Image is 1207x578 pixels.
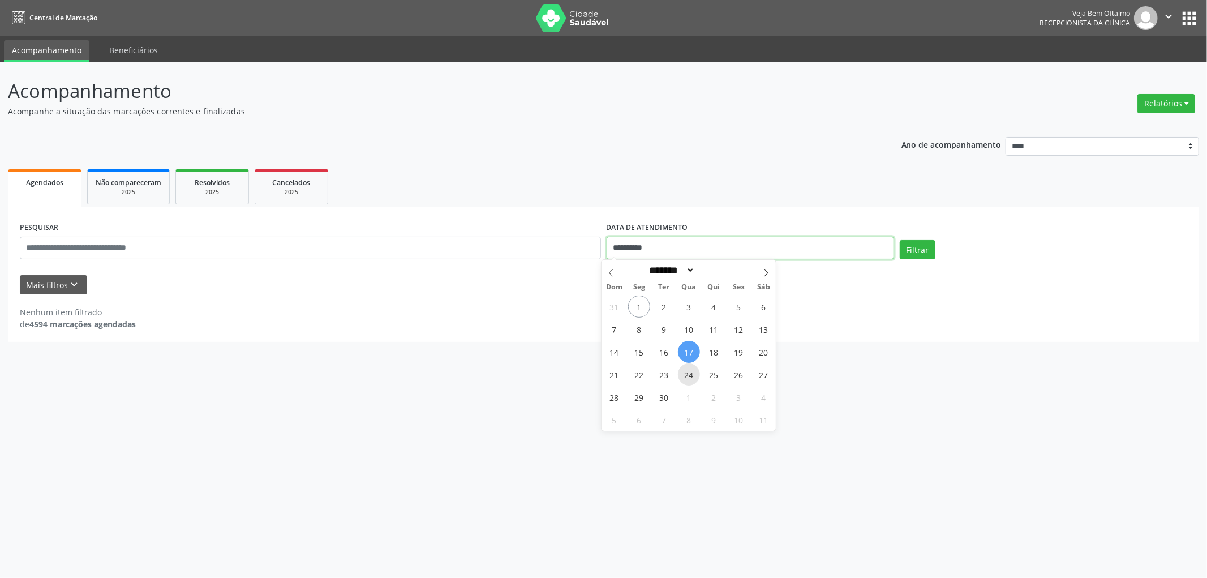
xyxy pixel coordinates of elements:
span: Setembro 13, 2025 [753,318,775,340]
span: Setembro 6, 2025 [753,296,775,318]
label: PESQUISAR [20,219,58,237]
span: Setembro 17, 2025 [678,341,700,363]
span: Setembro 4, 2025 [703,296,725,318]
a: Beneficiários [101,40,166,60]
span: Outubro 6, 2025 [628,409,650,431]
span: Setembro 11, 2025 [703,318,725,340]
button: Relatórios [1137,94,1195,113]
span: Setembro 16, 2025 [653,341,675,363]
img: img [1134,6,1158,30]
p: Acompanhe a situação das marcações correntes e finalizadas [8,105,842,117]
span: Seg [626,284,651,291]
span: Outubro 4, 2025 [753,386,775,408]
button:  [1158,6,1179,30]
div: 2025 [184,188,240,196]
label: DATA DE ATENDIMENTO [607,219,688,237]
span: Setembro 21, 2025 [603,363,625,386]
span: Outubro 5, 2025 [603,409,625,431]
span: Ter [651,284,676,291]
span: Outubro 11, 2025 [753,409,775,431]
span: Setembro 15, 2025 [628,341,650,363]
p: Ano de acompanhamento [901,137,1002,151]
i:  [1162,10,1175,23]
span: Não compareceram [96,178,161,187]
span: Setembro 7, 2025 [603,318,625,340]
select: Month [646,264,695,276]
span: Outubro 3, 2025 [728,386,750,408]
span: Setembro 1, 2025 [628,296,650,318]
div: 2025 [96,188,161,196]
span: Setembro 23, 2025 [653,363,675,386]
span: Qua [676,284,701,291]
span: Outubro 9, 2025 [703,409,725,431]
span: Outubro 7, 2025 [653,409,675,431]
input: Year [695,264,732,276]
span: Setembro 12, 2025 [728,318,750,340]
span: Setembro 14, 2025 [603,341,625,363]
span: Setembro 2, 2025 [653,296,675,318]
span: Setembro 10, 2025 [678,318,700,340]
button: Mais filtroskeyboard_arrow_down [20,275,87,295]
span: Setembro 25, 2025 [703,363,725,386]
span: Outubro 1, 2025 [678,386,700,408]
div: Nenhum item filtrado [20,306,136,318]
span: Outubro 10, 2025 [728,409,750,431]
span: Setembro 24, 2025 [678,363,700,386]
a: Central de Marcação [8,8,97,27]
span: Setembro 5, 2025 [728,296,750,318]
button: apps [1179,8,1199,28]
span: Recepcionista da clínica [1040,18,1130,28]
span: Setembro 18, 2025 [703,341,725,363]
span: Setembro 8, 2025 [628,318,650,340]
span: Setembro 20, 2025 [753,341,775,363]
span: Qui [701,284,726,291]
span: Setembro 22, 2025 [628,363,650,386]
span: Sáb [751,284,776,291]
p: Acompanhamento [8,77,842,105]
span: Setembro 26, 2025 [728,363,750,386]
span: Cancelados [273,178,311,187]
strong: 4594 marcações agendadas [29,319,136,329]
span: Resolvidos [195,178,230,187]
span: Setembro 29, 2025 [628,386,650,408]
button: Filtrar [900,240,935,259]
span: Outubro 2, 2025 [703,386,725,408]
span: Dom [602,284,626,291]
span: Sex [726,284,751,291]
a: Acompanhamento [4,40,89,62]
span: Setembro 19, 2025 [728,341,750,363]
div: de [20,318,136,330]
span: Central de Marcação [29,13,97,23]
span: Agendados [26,178,63,187]
span: Setembro 30, 2025 [653,386,675,408]
span: Setembro 27, 2025 [753,363,775,386]
span: Setembro 28, 2025 [603,386,625,408]
span: Setembro 3, 2025 [678,296,700,318]
div: Veja Bem Oftalmo [1040,8,1130,18]
span: Setembro 9, 2025 [653,318,675,340]
span: Agosto 31, 2025 [603,296,625,318]
div: 2025 [263,188,320,196]
span: Outubro 8, 2025 [678,409,700,431]
i: keyboard_arrow_down [68,279,81,291]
